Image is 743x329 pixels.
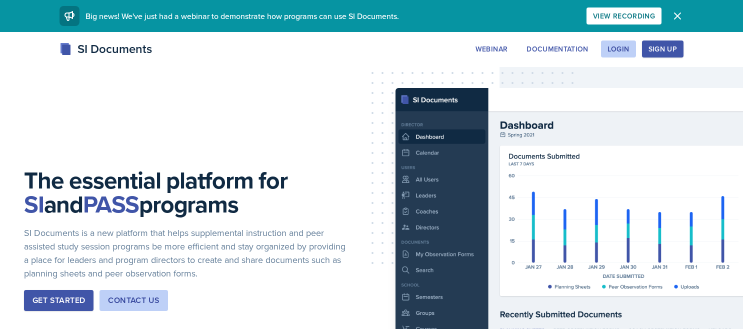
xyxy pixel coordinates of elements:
[607,45,629,53] div: Login
[99,290,168,311] button: Contact Us
[642,40,683,57] button: Sign Up
[85,10,399,21] span: Big news! We've just had a webinar to demonstrate how programs can use SI Documents.
[520,40,595,57] button: Documentation
[593,12,655,20] div: View Recording
[32,294,85,306] div: Get Started
[59,40,152,58] div: SI Documents
[601,40,636,57] button: Login
[586,7,661,24] button: View Recording
[108,294,159,306] div: Contact Us
[526,45,588,53] div: Documentation
[648,45,677,53] div: Sign Up
[24,290,93,311] button: Get Started
[475,45,507,53] div: Webinar
[469,40,514,57] button: Webinar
